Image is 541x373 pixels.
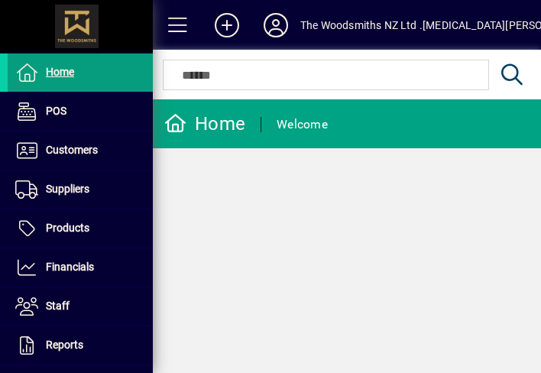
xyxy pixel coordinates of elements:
[46,222,89,234] span: Products
[300,13,423,37] div: The Woodsmiths NZ Ltd .
[46,183,89,195] span: Suppliers
[277,112,328,137] div: Welcome
[164,112,245,136] div: Home
[202,11,251,39] button: Add
[8,170,153,209] a: Suppliers
[8,92,153,131] a: POS
[8,131,153,170] a: Customers
[251,11,300,39] button: Profile
[46,144,98,156] span: Customers
[46,300,70,312] span: Staff
[8,248,153,287] a: Financials
[46,105,66,117] span: POS
[46,66,74,78] span: Home
[8,326,153,365] a: Reports
[8,209,153,248] a: Products
[46,261,94,273] span: Financials
[8,287,153,326] a: Staff
[46,339,83,351] span: Reports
